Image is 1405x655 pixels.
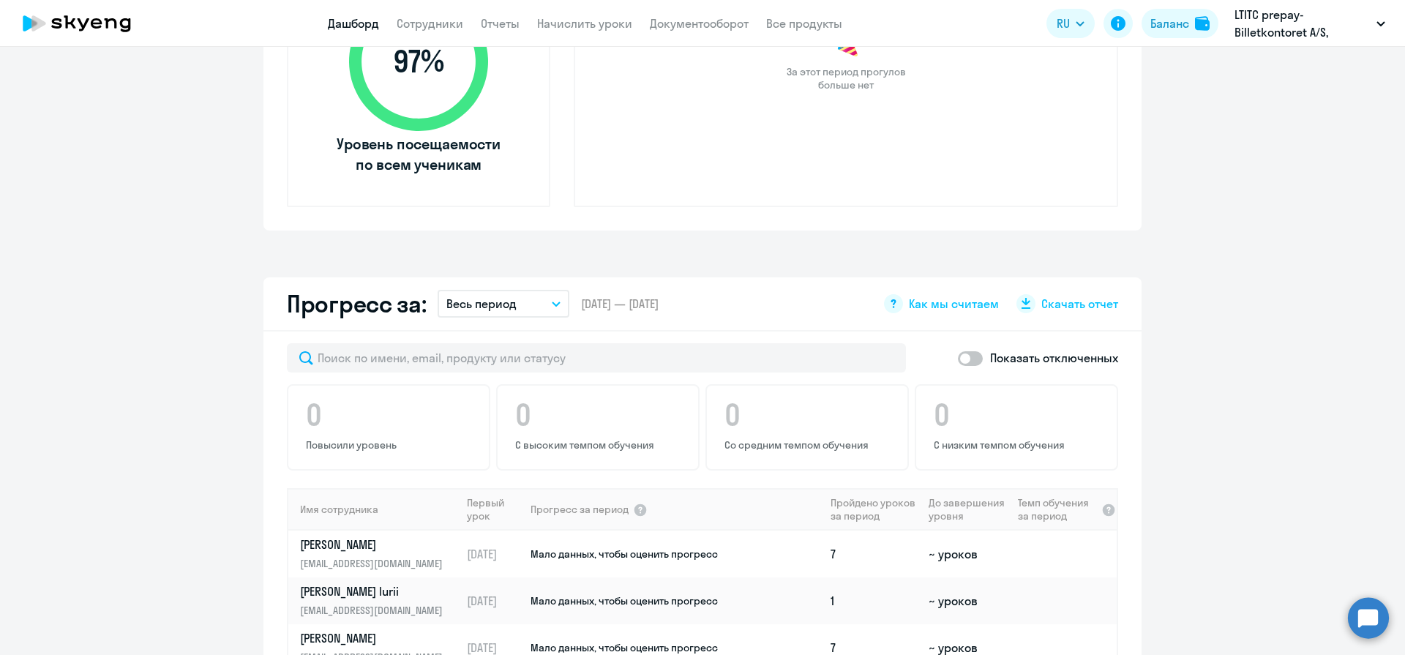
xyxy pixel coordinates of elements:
[334,44,503,79] span: 97 %
[300,630,451,646] p: [PERSON_NAME]
[287,289,426,318] h2: Прогресс за:
[923,488,1011,531] th: До завершения уровня
[784,65,907,91] span: За этот период прогулов больше нет
[300,583,460,618] a: [PERSON_NAME] Iurii[EMAIL_ADDRESS][DOMAIN_NAME]
[990,349,1118,367] p: Показать отключенных
[438,290,569,318] button: Весь период
[923,531,1011,577] td: ~ уроков
[287,343,906,373] input: Поиск по имени, email, продукту или статусу
[825,577,923,624] td: 1
[446,295,517,312] p: Весь период
[1234,6,1371,41] p: LTITC prepay-Billetkontoret A/S, Billetkontoret A/S
[300,555,451,572] p: [EMAIL_ADDRESS][DOMAIN_NAME]
[1046,9,1095,38] button: RU
[923,577,1011,624] td: ~ уроков
[581,296,659,312] span: [DATE] — [DATE]
[1150,15,1189,32] div: Баланс
[300,583,451,599] p: [PERSON_NAME] Iurii
[531,503,629,516] span: Прогресс за период
[531,641,718,654] span: Мало данных, чтобы оценить прогресс
[288,488,461,531] th: Имя сотрудника
[1057,15,1070,32] span: RU
[328,16,379,31] a: Дашборд
[1227,6,1393,41] button: LTITC prepay-Billetkontoret A/S, Billetkontoret A/S
[825,488,923,531] th: Пройдено уроков за период
[397,16,463,31] a: Сотрудники
[1142,9,1218,38] button: Балансbalance
[766,16,842,31] a: Все продукты
[461,488,529,531] th: Первый урок
[300,536,451,553] p: [PERSON_NAME]
[1041,296,1118,312] span: Скачать отчет
[300,536,460,572] a: [PERSON_NAME][EMAIL_ADDRESS][DOMAIN_NAME]
[909,296,999,312] span: Как мы считаем
[650,16,749,31] a: Документооборот
[531,594,718,607] span: Мало данных, чтобы оценить прогресс
[531,547,718,561] span: Мало данных, чтобы оценить прогресс
[537,16,632,31] a: Начислить уроки
[334,134,503,175] span: Уровень посещаемости по всем ученикам
[1195,16,1210,31] img: balance
[300,602,451,618] p: [EMAIL_ADDRESS][DOMAIN_NAME]
[1018,496,1097,523] span: Темп обучения за период
[461,577,529,624] td: [DATE]
[481,16,520,31] a: Отчеты
[825,531,923,577] td: 7
[461,531,529,577] td: [DATE]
